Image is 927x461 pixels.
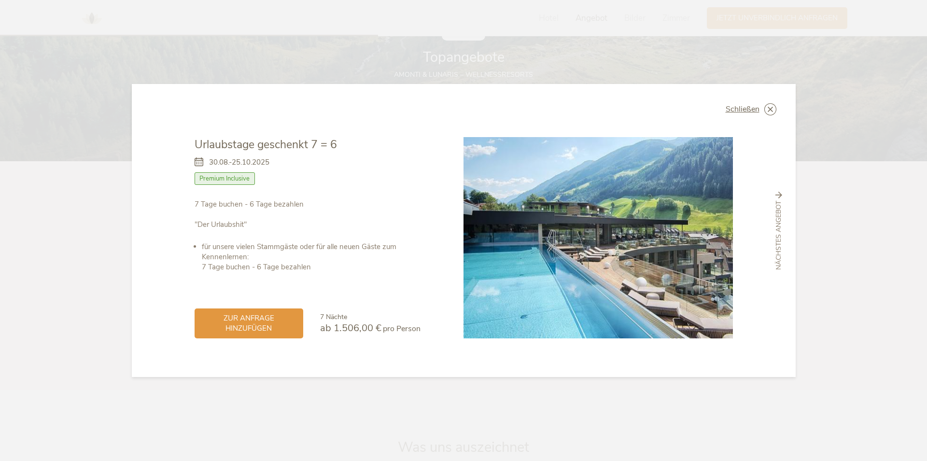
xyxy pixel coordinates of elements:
[195,220,247,229] strong: "Der Urlaubshit"
[463,137,733,339] img: Urlaubstage geschenkt 7 = 6
[209,157,269,168] span: 30.08.-25.10.2025
[204,313,294,334] span: zur Anfrage hinzufügen
[202,242,421,272] li: für unsere vielen Stammgäste oder für alle neuen Gäste zum Kennenlernen: 7 Tage buchen - 6 Tage b...
[320,312,347,321] span: 7 Nächte
[774,200,784,269] span: nächstes Angebot
[195,199,421,230] p: 7 Tage buchen - 6 Tage bezahlen
[195,172,255,185] span: Premium Inclusive
[320,321,381,335] span: ab 1.506,00 €
[195,137,337,152] span: Urlaubstage geschenkt 7 = 6
[726,105,759,113] span: Schließen
[383,323,421,334] span: pro Person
